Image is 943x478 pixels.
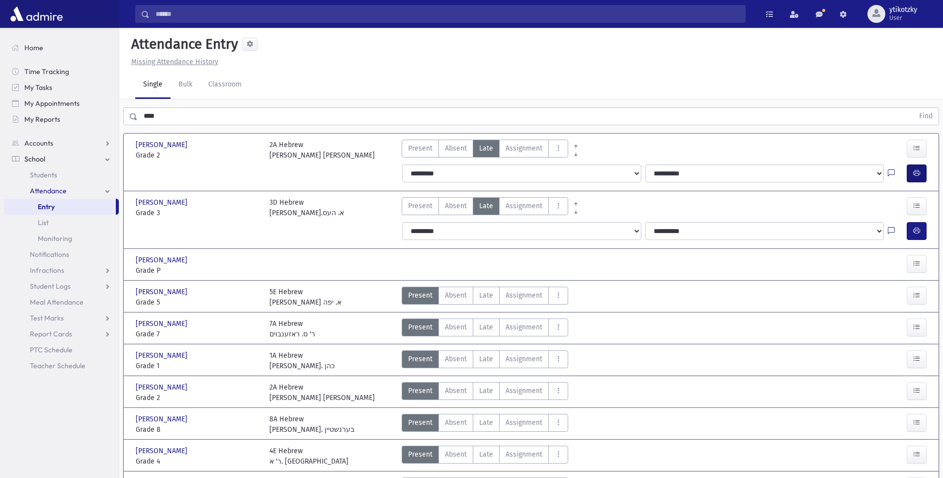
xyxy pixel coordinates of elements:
span: Home [24,43,43,52]
span: My Appointments [24,99,80,108]
span: Grade 7 [136,329,259,339]
a: School [4,151,119,167]
span: Grade 2 [136,150,259,160]
u: Missing Attendance History [131,58,218,66]
a: Notifications [4,246,119,262]
span: Absent [445,290,467,301]
div: 7A Hebrew ר' ס. ראזענבוים [269,319,315,339]
span: Notifications [30,250,69,259]
span: Late [479,290,493,301]
span: My Reports [24,115,60,124]
span: Entry [38,202,55,211]
a: My Appointments [4,95,119,111]
a: Attendance [4,183,119,199]
a: Classroom [200,71,250,99]
a: Meal Attendance [4,294,119,310]
span: [PERSON_NAME] [136,197,189,208]
a: Time Tracking [4,64,119,80]
div: 2A Hebrew [PERSON_NAME] [PERSON_NAME] [269,140,375,160]
span: Present [408,449,432,460]
a: Student Logs [4,278,119,294]
a: My Tasks [4,80,119,95]
span: Absent [445,417,467,428]
span: Late [479,201,493,211]
span: School [24,155,45,163]
span: Absent [445,143,467,154]
a: Students [4,167,119,183]
span: [PERSON_NAME] [136,319,189,329]
span: Present [408,322,432,332]
span: Present [408,354,432,364]
span: PTC Schedule [30,345,73,354]
div: 1A Hebrew [PERSON_NAME]. כהן [269,350,335,371]
span: Teacher Schedule [30,361,86,370]
div: AttTypes [402,382,568,403]
span: [PERSON_NAME] [136,140,189,150]
span: Absent [445,354,467,364]
span: Present [408,143,432,154]
a: Home [4,40,119,56]
span: Grade 1 [136,361,259,371]
span: Accounts [24,139,53,148]
span: Students [30,170,57,179]
a: Teacher Schedule [4,358,119,374]
a: Entry [4,199,116,215]
div: AttTypes [402,319,568,339]
span: Assignment [506,417,542,428]
img: AdmirePro [8,4,65,24]
span: Test Marks [30,314,64,322]
button: Find [913,108,939,125]
a: Bulk [171,71,200,99]
span: My Tasks [24,83,52,92]
div: AttTypes [402,197,568,218]
span: Assignment [506,201,542,211]
span: User [889,14,917,22]
span: Monitoring [38,234,72,243]
span: [PERSON_NAME] [136,255,189,265]
span: Absent [445,386,467,396]
div: 8A Hebrew [PERSON_NAME]. בערנשטיין [269,414,354,435]
span: Late [479,322,493,332]
span: Grade 3 [136,208,259,218]
a: Monitoring [4,231,119,246]
a: PTC Schedule [4,342,119,358]
a: Missing Attendance History [127,58,218,66]
span: Student Logs [30,282,71,291]
span: Late [479,354,493,364]
h5: Attendance Entry [127,36,238,53]
div: AttTypes [402,287,568,308]
span: [PERSON_NAME] [136,414,189,424]
span: Assignment [506,449,542,460]
div: AttTypes [402,446,568,467]
span: Absent [445,449,467,460]
a: Report Cards [4,326,119,342]
span: [PERSON_NAME] [136,446,189,456]
span: Time Tracking [24,67,69,76]
div: AttTypes [402,414,568,435]
span: Meal Attendance [30,298,84,307]
span: List [38,218,49,227]
span: Report Cards [30,329,72,338]
div: 3D Hebrew [PERSON_NAME].א. העס [269,197,344,218]
a: List [4,215,119,231]
div: AttTypes [402,140,568,160]
a: Single [135,71,171,99]
div: 4E Hebrew ר' א. [GEOGRAPHIC_DATA] [269,446,348,467]
span: Grade P [136,265,259,276]
span: Grade 2 [136,393,259,403]
div: AttTypes [402,350,568,371]
div: 5E Hebrew [PERSON_NAME] א. יפה [269,287,342,308]
span: Late [479,386,493,396]
span: Attendance [30,186,67,195]
a: Test Marks [4,310,119,326]
span: Late [479,449,493,460]
span: Infractions [30,266,64,275]
div: 2A Hebrew [PERSON_NAME] [PERSON_NAME] [269,382,375,403]
span: Assignment [506,290,542,301]
span: Assignment [506,386,542,396]
span: Assignment [506,322,542,332]
span: Present [408,201,432,211]
span: Late [479,417,493,428]
span: Grade 8 [136,424,259,435]
input: Search [150,5,745,23]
